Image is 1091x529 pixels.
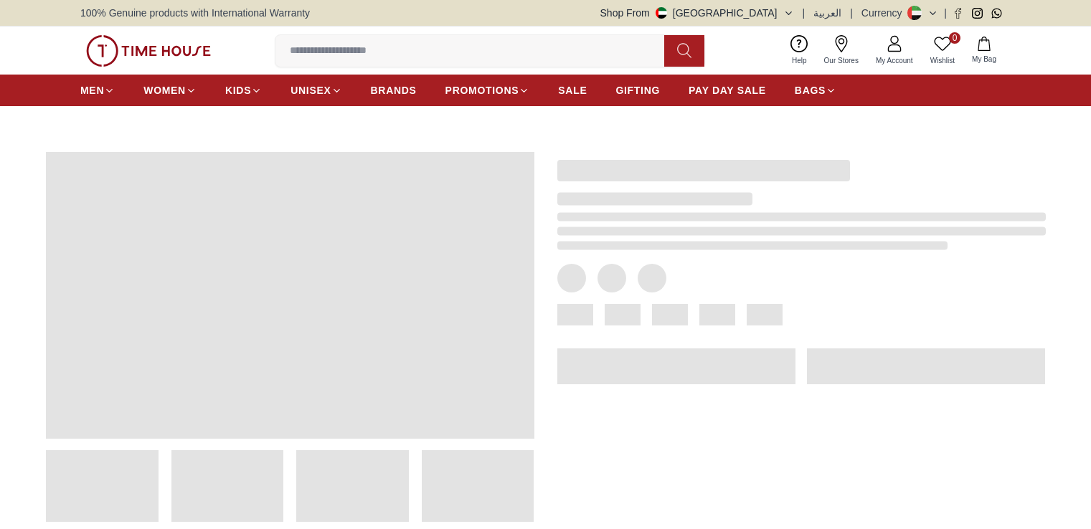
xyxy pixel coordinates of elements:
a: Whatsapp [991,8,1002,19]
span: Our Stores [818,55,864,66]
span: MEN [80,83,104,97]
span: UNISEX [291,83,331,97]
span: KIDS [225,83,251,97]
img: United Arab Emirates [656,7,667,19]
span: Help [786,55,813,66]
span: My Account [870,55,919,66]
a: KIDS [225,77,262,103]
span: My Bag [966,54,1002,65]
span: PAY DAY SALE [689,83,766,97]
a: PROMOTIONS [445,77,530,103]
a: WOMEN [143,77,197,103]
span: BAGS [795,83,826,97]
span: 0 [949,32,960,44]
button: My Bag [963,34,1005,67]
a: BAGS [795,77,836,103]
button: العربية [813,6,841,20]
a: MEN [80,77,115,103]
a: PAY DAY SALE [689,77,766,103]
span: | [944,6,947,20]
span: WOMEN [143,83,186,97]
div: Currency [861,6,908,20]
img: ... [86,35,211,67]
span: GIFTING [615,83,660,97]
a: Help [783,32,816,69]
span: 100% Genuine products with International Warranty [80,6,310,20]
a: SALE [558,77,587,103]
span: | [850,6,853,20]
a: UNISEX [291,77,341,103]
a: Our Stores [816,32,867,69]
span: BRANDS [371,83,417,97]
span: | [803,6,806,20]
button: Shop From[GEOGRAPHIC_DATA] [600,6,794,20]
a: BRANDS [371,77,417,103]
a: 0Wishlist [922,32,963,69]
a: Facebook [953,8,963,19]
span: Wishlist [925,55,960,66]
span: SALE [558,83,587,97]
span: PROMOTIONS [445,83,519,97]
a: GIFTING [615,77,660,103]
a: Instagram [972,8,983,19]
